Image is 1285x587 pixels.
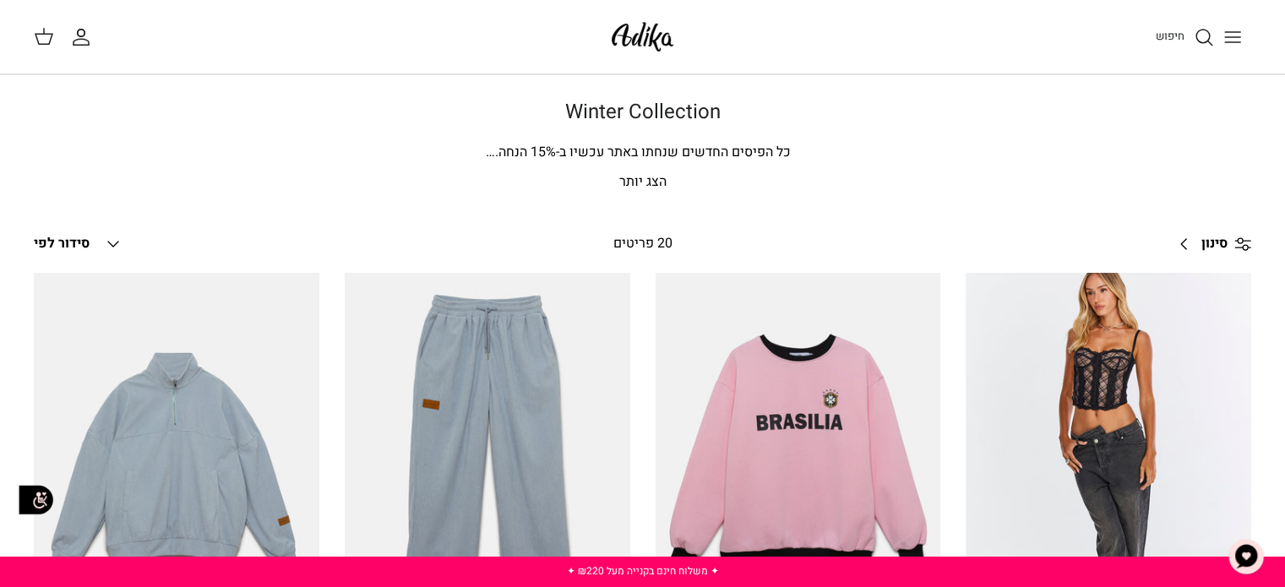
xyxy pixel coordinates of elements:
button: Toggle menu [1214,19,1251,56]
a: החשבון שלי [71,27,98,47]
a: חיפוש [1156,27,1214,47]
img: accessibility_icon02.svg [13,476,59,523]
h1: Winter Collection [52,101,1234,125]
span: סינון [1201,233,1228,255]
button: צ'אט [1221,531,1271,582]
span: % הנחה. [486,142,556,162]
button: סידור לפי [34,226,123,263]
div: 20 פריטים [497,233,787,255]
span: כל הפיסים החדשים שנחתו באתר עכשיו ב- [556,142,791,162]
span: חיפוש [1156,28,1184,44]
span: סידור לפי [34,233,90,253]
a: ✦ משלוח חינם בקנייה מעל ₪220 ✦ [566,563,718,579]
p: הצג יותר [52,171,1234,193]
a: סינון [1168,224,1251,264]
img: Adika IL [607,17,678,57]
span: 15 [531,142,546,162]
